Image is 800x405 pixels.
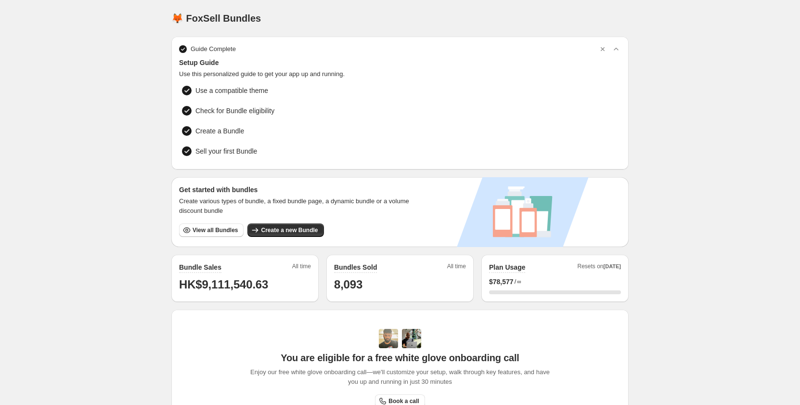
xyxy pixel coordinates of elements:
[489,277,621,287] div: /
[195,126,244,136] span: Create a Bundle
[604,263,621,269] span: [DATE]
[261,226,318,234] span: Create a new Bundle
[292,262,311,273] span: All time
[489,262,525,272] h2: Plan Usage
[179,196,418,216] span: Create various types of bundle, a fixed bundle page, a dynamic bundle or a volume discount bundle
[402,329,421,348] img: Prakhar
[179,223,244,237] button: View all Bundles
[447,262,466,273] span: All time
[245,367,555,387] span: Enjoy our free white glove onboarding call—we'll customize your setup, walk through key features,...
[517,278,521,286] span: ∞
[171,13,261,24] h1: 🦊 FoxSell Bundles
[334,262,377,272] h2: Bundles Sold
[388,397,419,405] span: Book a call
[179,262,221,272] h2: Bundle Sales
[179,185,418,195] h3: Get started with bundles
[281,352,519,364] span: You are eligible for a free white glove onboarding call
[195,86,268,95] span: Use a compatible theme
[578,262,621,273] span: Resets on
[195,106,274,116] span: Check for Bundle eligibility
[489,277,514,287] span: $ 78,577
[179,58,621,67] span: Setup Guide
[195,146,257,156] span: Sell your first Bundle
[379,329,398,348] img: Adi
[179,277,311,292] h1: HK$9,111,540.63
[193,226,238,234] span: View all Bundles
[247,223,323,237] button: Create a new Bundle
[334,277,466,292] h1: 8,093
[179,69,621,79] span: Use this personalized guide to get your app up and running.
[191,44,236,54] span: Guide Complete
